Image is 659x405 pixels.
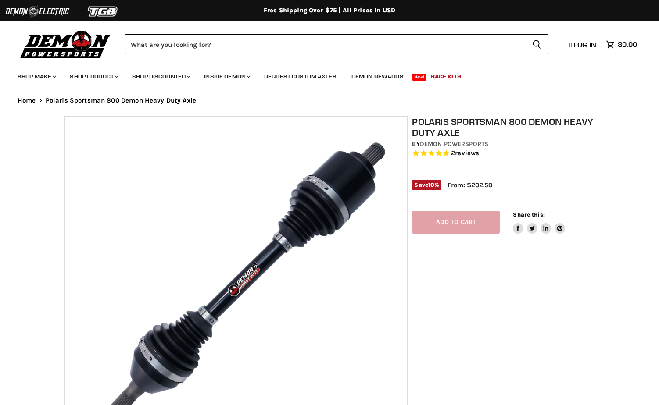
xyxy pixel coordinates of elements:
span: Polaris Sportsman 800 Demon Heavy Duty Axle [46,97,196,104]
span: Log in [574,40,596,49]
a: Demon Rewards [345,67,410,85]
span: New! [412,74,427,81]
span: Rated 5.0 out of 5 stars 2 reviews [412,149,599,158]
form: Product [125,34,548,54]
span: reviews [455,149,479,157]
a: Demon Powersports [420,140,488,148]
span: Share this: [513,211,544,218]
a: Log in [566,41,602,49]
button: Search [525,34,548,54]
img: Demon Electric Logo 2 [4,3,70,20]
aside: Share this: [513,211,565,234]
input: Search [125,34,525,54]
span: $0.00 [618,40,637,49]
span: 2 reviews [451,149,479,157]
a: Shop Discounted [125,67,196,85]
a: $0.00 [602,38,641,51]
span: From: $202.50 [448,181,492,189]
a: Request Custom Axles [258,67,343,85]
span: Save % [412,180,441,190]
span: 10 [428,181,434,188]
a: Shop Make [11,67,61,85]
a: Inside Demon [197,67,256,85]
img: Demon Powersports [18,28,114,60]
h1: Polaris Sportsman 800 Demon Heavy Duty Axle [412,116,599,138]
div: by [412,139,599,149]
ul: Main menu [11,64,635,85]
a: Home [18,97,36,104]
a: Shop Product [63,67,124,85]
a: Race Kits [424,67,468,85]
img: TGB Logo 2 [70,3,136,20]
